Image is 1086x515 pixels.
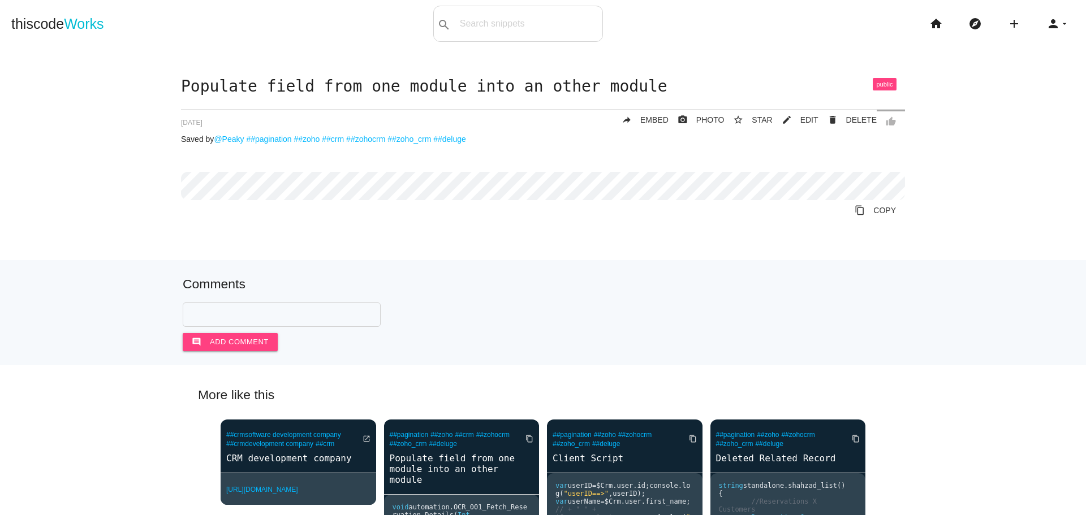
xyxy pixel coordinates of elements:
[669,110,725,130] a: photo_cameraPHOTO
[680,429,697,449] a: Copy to Clipboard
[559,490,563,497] span: (
[818,110,877,130] a: Delete Post
[600,497,604,505] span: =
[752,115,772,124] span: STAR
[613,110,669,130] a: replyEMBED
[592,482,596,490] span: =
[553,440,590,448] a: ##zoho_crm
[633,482,637,490] span: .
[782,110,792,130] i: mode_edit
[773,110,818,130] a: mode_editEDIT
[454,12,602,36] input: Search snippets
[755,440,783,448] a: ##deluge
[555,497,568,505] span: var
[1046,6,1060,42] i: person
[390,431,429,439] a: ##pagination
[476,431,510,439] a: ##zohocrm
[710,452,866,465] a: Deleted Related Record
[640,115,669,124] span: EMBED
[555,482,568,490] span: var
[181,119,202,127] span: [DATE]
[363,429,370,449] i: open_in_new
[226,431,341,439] a: ##crmsoftware development company
[568,482,592,490] span: userID
[622,110,632,130] i: reply
[592,440,620,448] a: ##deluge
[757,431,779,439] a: ##zoho
[625,497,641,505] span: user
[563,490,608,497] span: "userID==>"
[547,452,703,465] a: Client Script
[516,429,533,449] a: Copy to Clipboard
[719,490,723,497] span: {
[221,452,376,465] a: CRM development company
[781,431,815,439] a: ##zohocrm
[689,429,697,449] i: content_copy
[434,6,454,41] button: search
[837,482,845,490] span: ()
[743,482,784,490] span: standalone
[929,6,943,42] i: home
[645,482,649,490] span: ;
[183,277,903,291] h5: Comments
[181,78,905,96] h1: Populate field from one module into an other module
[852,429,860,449] i: content_copy
[525,429,533,449] i: content_copy
[678,482,682,490] span: .
[214,135,244,144] a: @Peaky
[1060,6,1069,42] i: arrow_drop_down
[968,6,982,42] i: explore
[637,490,645,497] span: );
[719,482,743,490] span: string
[429,440,456,448] a: ##deluge
[846,115,877,124] span: DELETE
[645,497,686,505] span: first_name
[387,135,431,144] a: ##zoho_crm
[181,135,905,144] p: Saved by
[322,135,344,144] a: ##crm
[784,482,788,490] span: .
[1007,6,1021,42] i: add
[354,429,370,449] a: open_in_new
[553,431,592,439] a: ##pagination
[649,482,678,490] span: console
[733,110,743,130] i: star_border
[613,490,637,497] span: userID
[617,482,633,490] span: user
[181,388,905,402] h5: More like this
[678,110,688,130] i: photo_camera
[605,497,621,505] span: $Crm
[11,6,104,42] a: thiscodeWorks
[696,115,725,124] span: PHOTO
[609,490,613,497] span: ,
[450,503,454,511] span: .
[393,503,409,511] span: void
[843,429,860,449] a: Copy to Clipboard
[637,482,645,490] span: id
[430,431,453,439] a: ##zoho
[618,431,652,439] a: ##zohocrm
[455,431,473,439] a: ##crm
[316,440,334,448] a: ##crm
[192,333,201,351] i: comment
[788,482,837,490] span: shahzad_list
[716,440,753,448] a: ##zoho_crm
[226,440,313,448] a: ##crmdevelopment company
[64,16,104,32] span: Works
[828,110,838,130] i: delete
[846,200,905,220] a: Copy to Clipboard
[686,497,690,505] span: ;
[346,135,385,144] a: ##zohocrm
[724,110,772,130] button: star_borderSTAR
[246,135,291,144] a: ##pagination
[855,200,865,220] i: content_copy
[641,497,645,505] span: .
[433,135,466,144] a: ##deluge
[183,333,278,351] button: commentAdd comment
[568,497,601,505] span: userName
[384,452,540,486] a: Populate field from one module into an other module
[716,431,755,439] a: ##pagination
[226,486,298,494] a: [URL][DOMAIN_NAME]
[596,482,613,490] span: $Crm
[621,497,625,505] span: .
